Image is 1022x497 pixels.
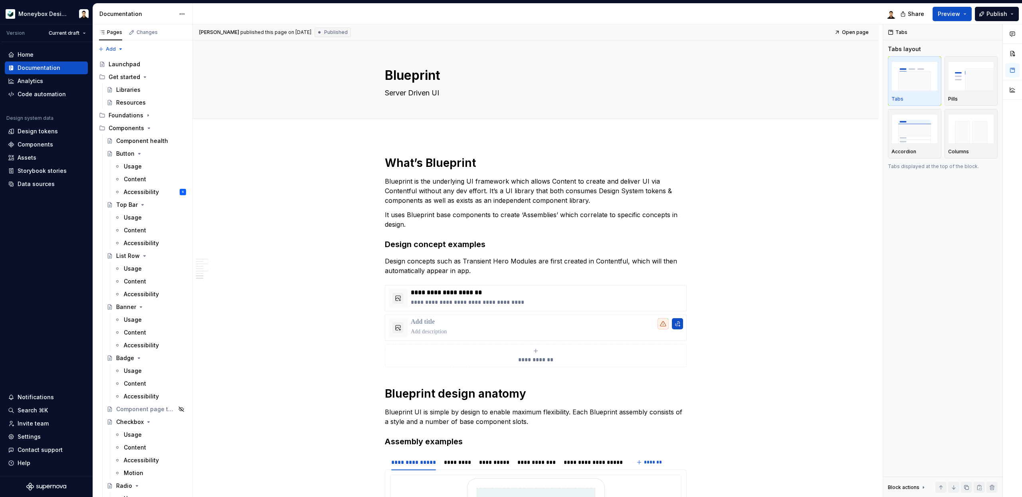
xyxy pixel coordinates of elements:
[18,446,63,454] div: Contact support
[6,115,53,121] div: Design system data
[891,114,938,143] img: placeholder
[5,138,88,151] a: Components
[124,329,146,337] div: Content
[5,125,88,138] a: Design tokens
[111,441,189,454] a: Content
[948,149,969,155] p: Columns
[6,30,25,36] div: Version
[103,403,189,416] a: Component page template
[45,28,89,39] button: Current draft
[111,428,189,441] a: Usage
[111,275,189,288] a: Content
[18,459,30,467] div: Help
[109,73,140,81] div: Get started
[182,188,184,196] div: S
[111,467,189,479] a: Motion
[385,407,687,426] p: Blueprint UI is simple by design to enable maximum flexibility. Each Blueprint assembly consists ...
[116,86,141,94] div: Libraries
[124,239,159,247] div: Accessibility
[5,88,88,101] a: Code automation
[5,151,88,164] a: Assets
[5,164,88,177] a: Storybook stories
[116,303,136,311] div: Banner
[111,237,189,249] a: Accessibility
[111,160,189,173] a: Usage
[948,114,994,143] img: placeholder
[383,87,685,99] textarea: Server Driven UI
[103,83,189,96] a: Libraries
[383,66,685,85] textarea: Blueprint
[124,290,159,298] div: Accessibility
[116,354,134,362] div: Badge
[111,211,189,224] a: Usage
[103,198,189,211] a: Top Bar
[5,457,88,469] button: Help
[6,9,15,19] img: 9de6ca4a-8ec4-4eed-b9a2-3d312393a40a.png
[908,10,924,18] span: Share
[137,29,158,36] div: Changes
[96,109,189,122] div: Foundations
[385,156,687,170] h1: What’s Blueprint
[103,96,189,109] a: Resources
[124,431,142,439] div: Usage
[888,56,941,106] button: placeholderTabs
[385,176,687,205] p: Blueprint is the underlying UI framework which allows Content to create and deliver UI via Conten...
[124,392,159,400] div: Accessibility
[945,56,998,106] button: placeholderPills
[18,141,53,149] div: Components
[938,10,960,18] span: Preview
[124,162,142,170] div: Usage
[111,262,189,275] a: Usage
[111,186,189,198] a: AccessibilityS
[116,137,168,145] div: Component health
[124,469,143,477] div: Motion
[5,430,88,443] a: Settings
[109,111,143,119] div: Foundations
[111,313,189,326] a: Usage
[124,226,146,234] div: Content
[103,147,189,160] a: Button
[96,44,126,55] button: Add
[103,416,189,428] a: Checkbox
[111,224,189,237] a: Content
[124,444,146,451] div: Content
[832,27,872,38] a: Open page
[199,29,239,36] span: [PERSON_NAME]
[18,167,67,175] div: Storybook stories
[103,249,189,262] a: List Row
[111,454,189,467] a: Accessibility
[26,483,66,491] a: Supernova Logo
[5,444,88,456] button: Contact support
[124,316,142,324] div: Usage
[18,393,54,401] div: Notifications
[18,127,58,135] div: Design tokens
[888,482,927,493] div: Block actions
[385,210,687,229] p: It uses Blueprint base components to create ‘Assemblies’ which correlate to specific concepts in ...
[896,7,929,21] button: Share
[891,61,938,91] img: placeholder
[116,150,135,158] div: Button
[49,30,79,36] span: Current draft
[888,45,921,53] div: Tabs layout
[116,405,176,413] div: Component page template
[948,61,994,91] img: placeholder
[5,61,88,74] a: Documentation
[116,201,138,209] div: Top Bar
[18,433,41,441] div: Settings
[18,406,48,414] div: Search ⌘K
[96,58,189,71] a: Launchpad
[18,180,55,188] div: Data sources
[79,9,89,19] img: Derek
[18,77,43,85] div: Analytics
[933,7,972,21] button: Preview
[886,9,896,19] img: Derek
[124,341,159,349] div: Accessibility
[385,256,687,275] p: Design concepts such as Transient Hero Modules are first created in Contentful, which will then a...
[103,301,189,313] a: Banner
[5,417,88,430] a: Invite team
[5,48,88,61] a: Home
[385,436,687,447] h3: Assembly examples
[948,96,958,102] p: Pills
[385,239,687,250] h3: Design concept examples
[111,364,189,377] a: Usage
